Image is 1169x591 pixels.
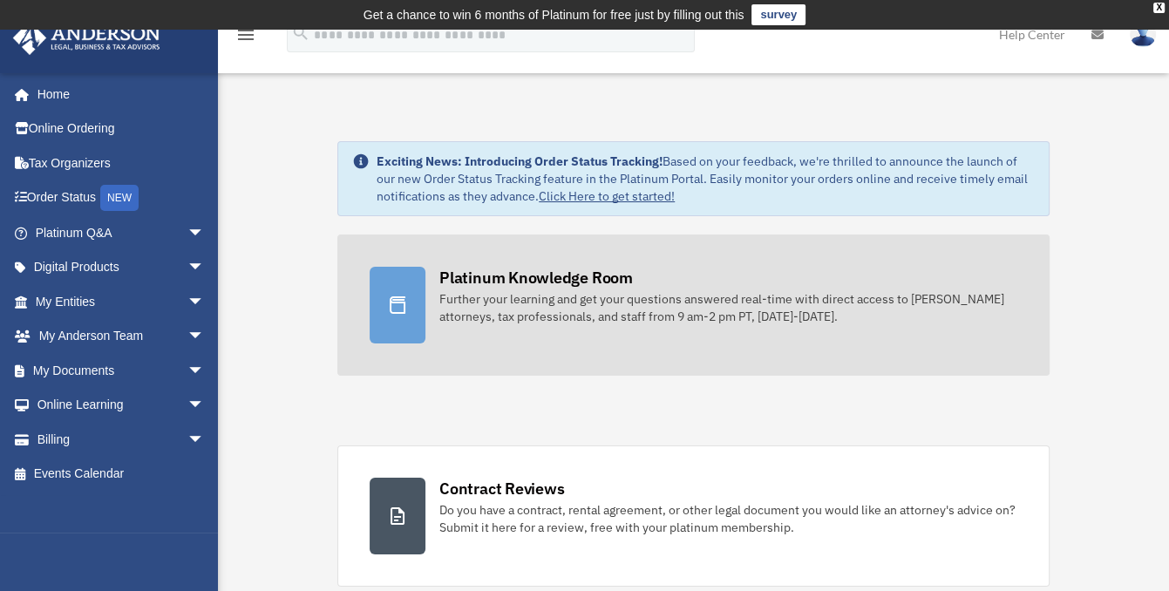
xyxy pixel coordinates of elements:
a: menu [235,31,256,45]
a: Online Learningarrow_drop_down [12,388,231,423]
a: Events Calendar [12,457,231,492]
i: menu [235,24,256,45]
a: Home [12,77,222,112]
span: arrow_drop_down [187,319,222,355]
a: Order StatusNEW [12,180,231,216]
a: Online Ordering [12,112,231,146]
div: Platinum Knowledge Room [439,267,633,289]
i: search [291,24,310,43]
span: arrow_drop_down [187,353,222,389]
strong: Exciting News: Introducing Order Status Tracking! [377,153,663,169]
div: Get a chance to win 6 months of Platinum for free just by filling out this [364,4,744,25]
a: Click Here to get started! [539,188,675,204]
a: survey [751,4,805,25]
img: User Pic [1130,22,1156,47]
span: arrow_drop_down [187,215,222,251]
a: Digital Productsarrow_drop_down [12,250,231,285]
span: arrow_drop_down [187,388,222,424]
span: arrow_drop_down [187,284,222,320]
a: My Anderson Teamarrow_drop_down [12,319,231,354]
a: My Documentsarrow_drop_down [12,353,231,388]
div: Contract Reviews [439,478,564,499]
span: arrow_drop_down [187,422,222,458]
span: arrow_drop_down [187,250,222,286]
div: Further your learning and get your questions answered real-time with direct access to [PERSON_NAM... [439,290,1017,325]
div: Based on your feedback, we're thrilled to announce the launch of our new Order Status Tracking fe... [377,153,1035,205]
div: Do you have a contract, rental agreement, or other legal document you would like an attorney's ad... [439,501,1017,536]
a: Tax Organizers [12,146,231,180]
div: NEW [100,185,139,211]
a: Billingarrow_drop_down [12,422,231,457]
a: Contract Reviews Do you have a contract, rental agreement, or other legal document you would like... [337,445,1050,587]
a: Platinum Knowledge Room Further your learning and get your questions answered real-time with dire... [337,234,1050,376]
a: My Entitiesarrow_drop_down [12,284,231,319]
div: close [1153,3,1165,13]
img: Anderson Advisors Platinum Portal [8,21,166,55]
a: Platinum Q&Aarrow_drop_down [12,215,231,250]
